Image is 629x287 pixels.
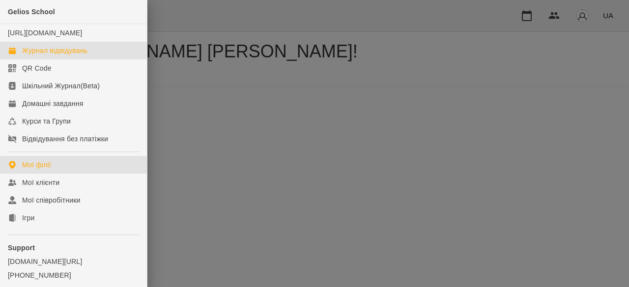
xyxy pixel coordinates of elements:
p: Support [8,243,139,253]
div: Курси та Групи [22,116,71,126]
div: Шкільний Журнал(Beta) [22,81,100,91]
div: Ігри [22,213,34,223]
div: Журнал відвідувань [22,46,87,55]
div: Відвідування без платіжки [22,134,108,144]
div: QR Code [22,63,52,73]
a: [PHONE_NUMBER] [8,270,139,280]
div: Домашні завдання [22,99,83,108]
a: [DOMAIN_NAME][URL] [8,257,139,266]
a: [URL][DOMAIN_NAME] [8,29,82,37]
div: Мої співробітники [22,195,81,205]
span: Gelios School [8,8,55,16]
div: Мої клієнти [22,178,59,187]
div: Мої філії [22,160,51,170]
